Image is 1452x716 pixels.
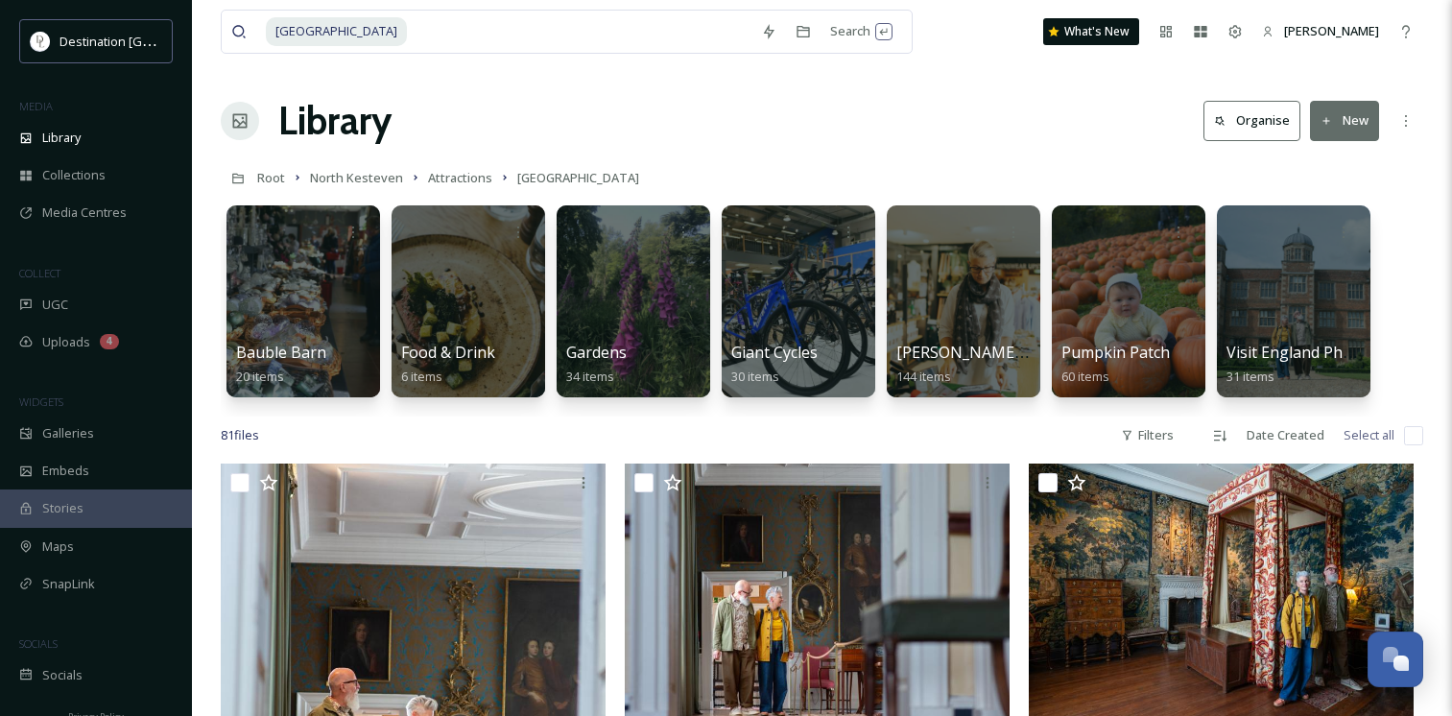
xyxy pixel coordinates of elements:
[1203,101,1300,140] button: Organise
[42,333,90,351] span: Uploads
[821,12,902,50] div: Search
[428,169,492,186] span: Attractions
[566,368,614,385] span: 34 items
[1226,344,1419,385] a: Visit England Photography31 items
[310,166,403,189] a: North Kesteven
[1368,632,1423,687] button: Open Chat
[42,499,83,517] span: Stories
[42,296,68,314] span: UGC
[60,32,250,50] span: Destination [GEOGRAPHIC_DATA]
[42,666,83,684] span: Socials
[1226,368,1274,385] span: 31 items
[236,368,284,385] span: 20 items
[42,166,106,184] span: Collections
[266,17,407,45] span: [GEOGRAPHIC_DATA]
[42,462,89,480] span: Embeds
[1344,426,1394,444] span: Select all
[517,169,639,186] span: [GEOGRAPHIC_DATA]
[1111,417,1183,454] div: Filters
[257,166,285,189] a: Root
[731,344,818,385] a: Giant Cycles30 items
[19,99,53,113] span: MEDIA
[1237,417,1334,454] div: Date Created
[31,32,50,51] img: hNr43QXL_400x400.jpg
[42,575,95,593] span: SnapLink
[42,537,74,556] span: Maps
[731,368,779,385] span: 30 items
[1226,342,1419,363] span: Visit England Photography
[566,342,627,363] span: Gardens
[1252,12,1389,50] a: [PERSON_NAME]
[1061,342,1170,363] span: Pumpkin Patch
[236,342,326,363] span: Bauble Barn
[731,342,818,363] span: Giant Cycles
[42,129,81,147] span: Library
[896,342,1133,363] span: [PERSON_NAME] DL Photoshoot
[1061,368,1109,385] span: 60 items
[517,166,639,189] a: [GEOGRAPHIC_DATA]
[278,92,392,150] a: Library
[257,169,285,186] span: Root
[428,166,492,189] a: Attractions
[566,344,627,385] a: Gardens34 items
[1284,22,1379,39] span: [PERSON_NAME]
[19,394,63,409] span: WIDGETS
[42,203,127,222] span: Media Centres
[896,344,1133,385] a: [PERSON_NAME] DL Photoshoot144 items
[236,344,326,385] a: Bauble Barn20 items
[310,169,403,186] span: North Kesteven
[1043,18,1139,45] a: What's New
[401,342,495,363] span: Food & Drink
[100,334,119,349] div: 4
[401,368,442,385] span: 6 items
[19,636,58,651] span: SOCIALS
[401,344,495,385] a: Food & Drink6 items
[1310,101,1379,140] button: New
[19,266,60,280] span: COLLECT
[896,368,951,385] span: 144 items
[221,426,259,444] span: 81 file s
[1061,344,1170,385] a: Pumpkin Patch60 items
[42,424,94,442] span: Galleries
